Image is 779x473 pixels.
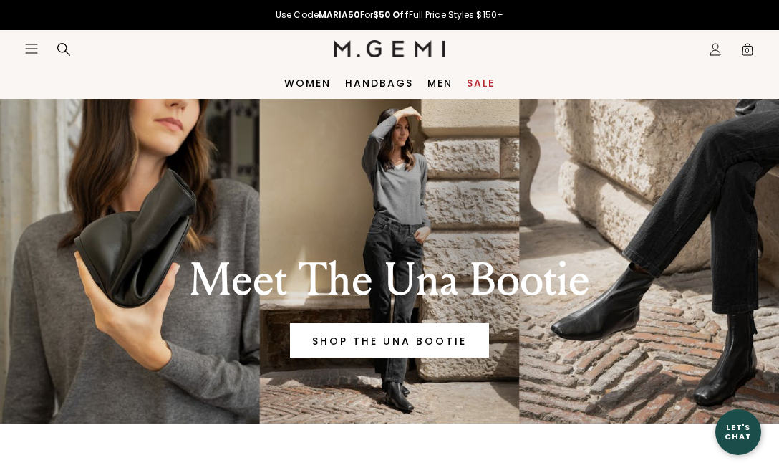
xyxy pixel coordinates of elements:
[427,77,453,89] a: Men
[334,40,446,57] img: M.Gemi
[373,9,409,21] span: $50 Off
[740,45,755,59] span: 0
[284,77,331,89] a: Women
[715,423,761,441] div: Let's Chat
[467,77,495,89] a: Sale
[319,9,360,21] span: MARIA50
[124,254,655,306] div: Meet The Una Bootie
[24,42,39,56] button: Open site menu
[290,323,489,358] a: Banner primary button
[345,77,413,89] a: Handbags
